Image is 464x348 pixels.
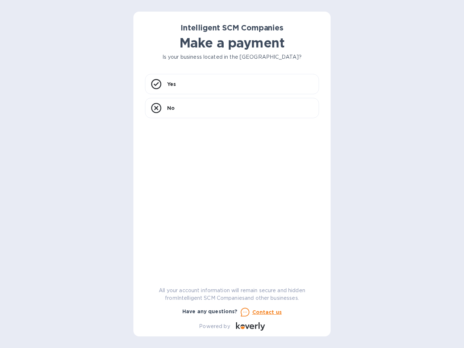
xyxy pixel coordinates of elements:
[167,104,175,112] p: No
[145,287,319,302] p: All your account information will remain secure and hidden from Intelligent SCM Companies and oth...
[145,35,319,50] h1: Make a payment
[252,309,282,315] u: Contact us
[199,323,230,330] p: Powered by
[181,23,283,32] b: Intelligent SCM Companies
[145,53,319,61] p: Is your business located in the [GEOGRAPHIC_DATA]?
[182,308,238,314] b: Have any questions?
[167,80,176,88] p: Yes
